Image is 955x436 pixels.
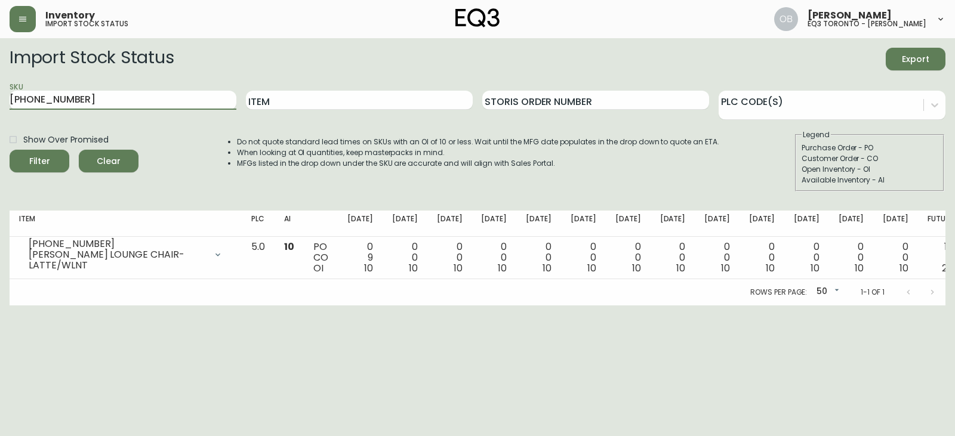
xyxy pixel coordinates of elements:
[526,242,552,274] div: 0 0
[802,175,938,185] div: Available Inventory - AI
[632,261,641,275] span: 10
[79,150,138,172] button: Clear
[10,150,69,172] button: Filter
[899,261,908,275] span: 10
[45,20,128,27] h5: import stock status
[808,20,926,27] h5: eq3 toronto - [PERSON_NAME]
[802,164,938,175] div: Open Inventory - OI
[812,282,842,302] div: 50
[802,153,938,164] div: Customer Order - CO
[364,261,373,275] span: 10
[942,261,953,275] span: 25
[437,242,463,274] div: 0 0
[45,11,95,20] span: Inventory
[873,211,918,237] th: [DATE]
[88,154,129,169] span: Clear
[721,261,730,275] span: 10
[242,211,275,237] th: PLC
[543,261,552,275] span: 10
[19,242,232,268] div: [PHONE_NUMBER][PERSON_NAME] LOUNGE CHAIR-LATTE/WLNT
[784,211,829,237] th: [DATE]
[313,242,328,274] div: PO CO
[472,211,516,237] th: [DATE]
[571,242,596,274] div: 0 0
[481,242,507,274] div: 0 0
[606,211,651,237] th: [DATE]
[740,211,784,237] th: [DATE]
[704,242,730,274] div: 0 0
[839,242,864,274] div: 0 0
[695,211,740,237] th: [DATE]
[750,287,807,298] p: Rows per page:
[427,211,472,237] th: [DATE]
[392,242,418,274] div: 0 0
[10,211,242,237] th: Item
[886,48,945,70] button: Export
[794,242,820,274] div: 0 0
[347,242,373,274] div: 0 9
[774,7,798,31] img: 8e0065c524da89c5c924d5ed86cfe468
[23,134,109,146] span: Show Over Promised
[10,48,174,70] h2: Import Stock Status
[808,11,892,20] span: [PERSON_NAME]
[275,211,304,237] th: AI
[615,242,641,274] div: 0 0
[29,239,206,249] div: [PHONE_NUMBER]
[383,211,427,237] th: [DATE]
[802,129,831,140] legend: Legend
[895,52,936,67] span: Export
[237,137,719,147] li: Do not quote standard lead times on SKUs with an OI of 10 or less. Wait until the MFG date popula...
[651,211,695,237] th: [DATE]
[749,242,775,274] div: 0 0
[561,211,606,237] th: [DATE]
[766,261,775,275] span: 10
[498,261,507,275] span: 10
[802,143,938,153] div: Purchase Order - PO
[454,261,463,275] span: 10
[855,261,864,275] span: 10
[883,242,908,274] div: 0 0
[313,261,324,275] span: OI
[237,147,719,158] li: When looking at OI quantities, keep masterpacks in mind.
[861,287,885,298] p: 1-1 of 1
[928,242,953,274] div: 15 0
[516,211,561,237] th: [DATE]
[29,249,206,271] div: [PERSON_NAME] LOUNGE CHAIR-LATTE/WLNT
[676,261,685,275] span: 10
[660,242,686,274] div: 0 0
[237,158,719,169] li: MFGs listed in the drop down under the SKU are accurate and will align with Sales Portal.
[242,237,275,279] td: 5.0
[811,261,820,275] span: 10
[587,261,596,275] span: 10
[284,240,294,253] span: 10
[409,261,418,275] span: 10
[455,8,500,27] img: logo
[829,211,874,237] th: [DATE]
[338,211,383,237] th: [DATE]
[29,154,50,169] div: Filter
